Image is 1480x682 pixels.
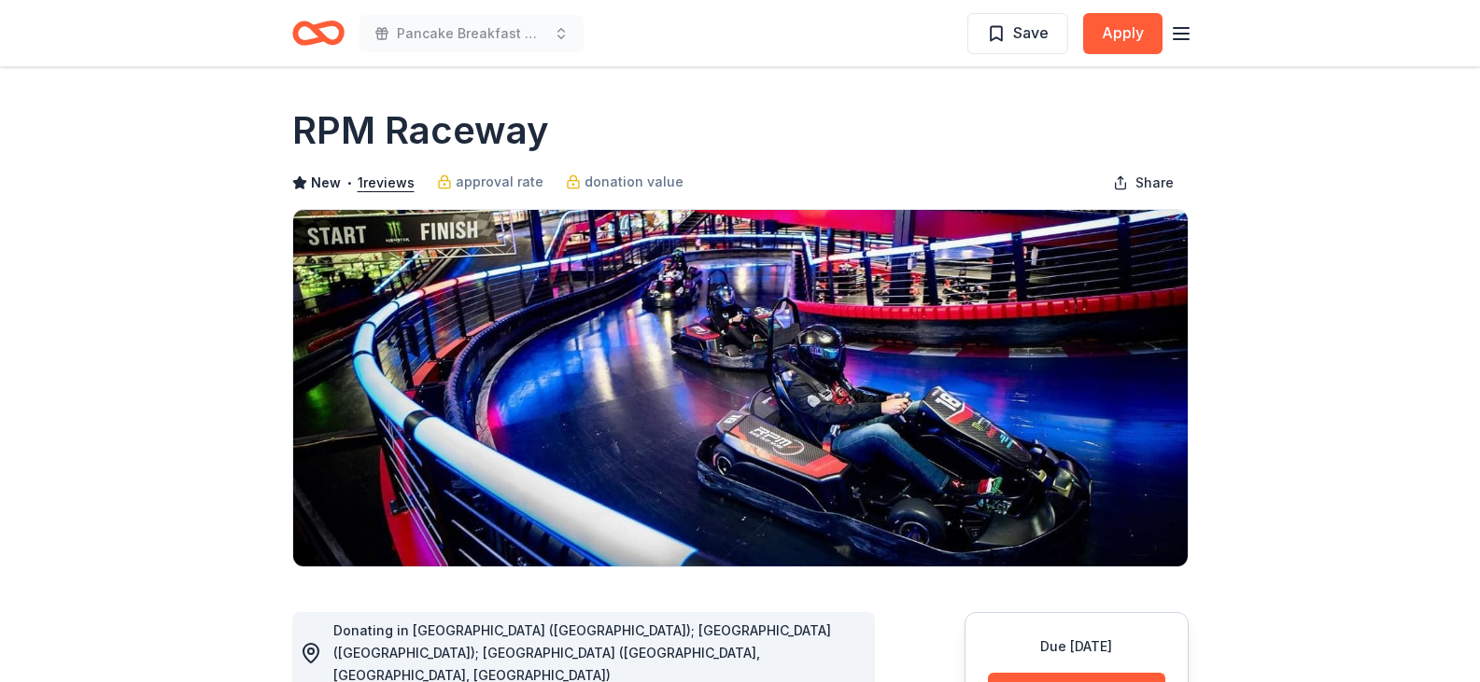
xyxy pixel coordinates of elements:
div: Due [DATE] [988,635,1165,658]
img: Image for RPM Raceway [293,210,1188,566]
button: 1reviews [358,172,415,194]
button: Pancake Breakfast with Santa [359,15,584,52]
span: • [345,175,352,190]
span: Save [1013,21,1049,45]
button: Save [967,13,1068,54]
span: Pancake Breakfast with Santa [397,22,546,45]
span: New [311,172,341,194]
a: Home [292,11,345,55]
button: Apply [1083,13,1163,54]
a: donation value [566,171,684,193]
h1: RPM Raceway [292,104,549,157]
button: Share [1098,164,1189,202]
span: approval rate [456,171,543,193]
a: approval rate [437,171,543,193]
span: donation value [585,171,684,193]
span: Share [1135,172,1174,194]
